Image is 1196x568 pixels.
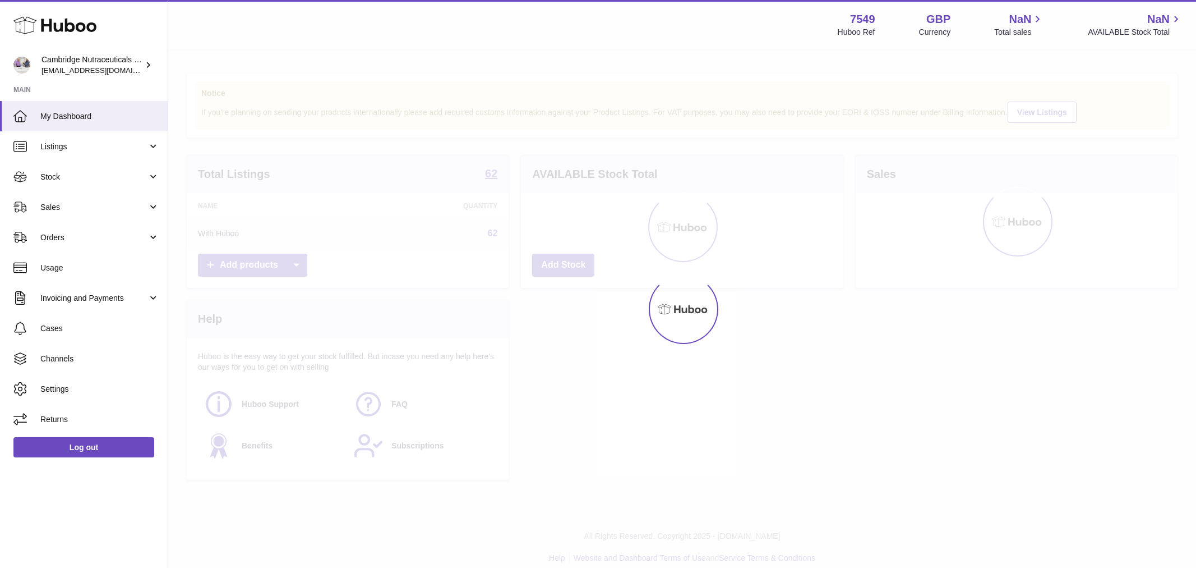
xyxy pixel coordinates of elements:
[40,111,159,122] span: My Dashboard
[41,66,165,75] span: [EMAIL_ADDRESS][DOMAIN_NAME]
[40,293,147,304] span: Invoicing and Payments
[994,12,1044,38] a: NaN Total sales
[13,437,154,457] a: Log out
[40,323,159,334] span: Cases
[40,263,159,273] span: Usage
[13,57,30,74] img: qvc@camnutra.com
[40,202,147,213] span: Sales
[40,414,159,425] span: Returns
[1088,27,1183,38] span: AVAILABLE Stock Total
[40,384,159,395] span: Settings
[40,172,147,182] span: Stock
[994,27,1044,38] span: Total sales
[838,27,875,38] div: Huboo Ref
[40,354,159,364] span: Channels
[1088,12,1183,38] a: NaN AVAILABLE Stock Total
[40,141,147,152] span: Listings
[40,232,147,243] span: Orders
[850,12,875,27] strong: 7549
[1147,12,1170,27] span: NaN
[41,54,142,76] div: Cambridge Nutraceuticals Ltd
[919,27,951,38] div: Currency
[926,12,950,27] strong: GBP
[1009,12,1031,27] span: NaN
